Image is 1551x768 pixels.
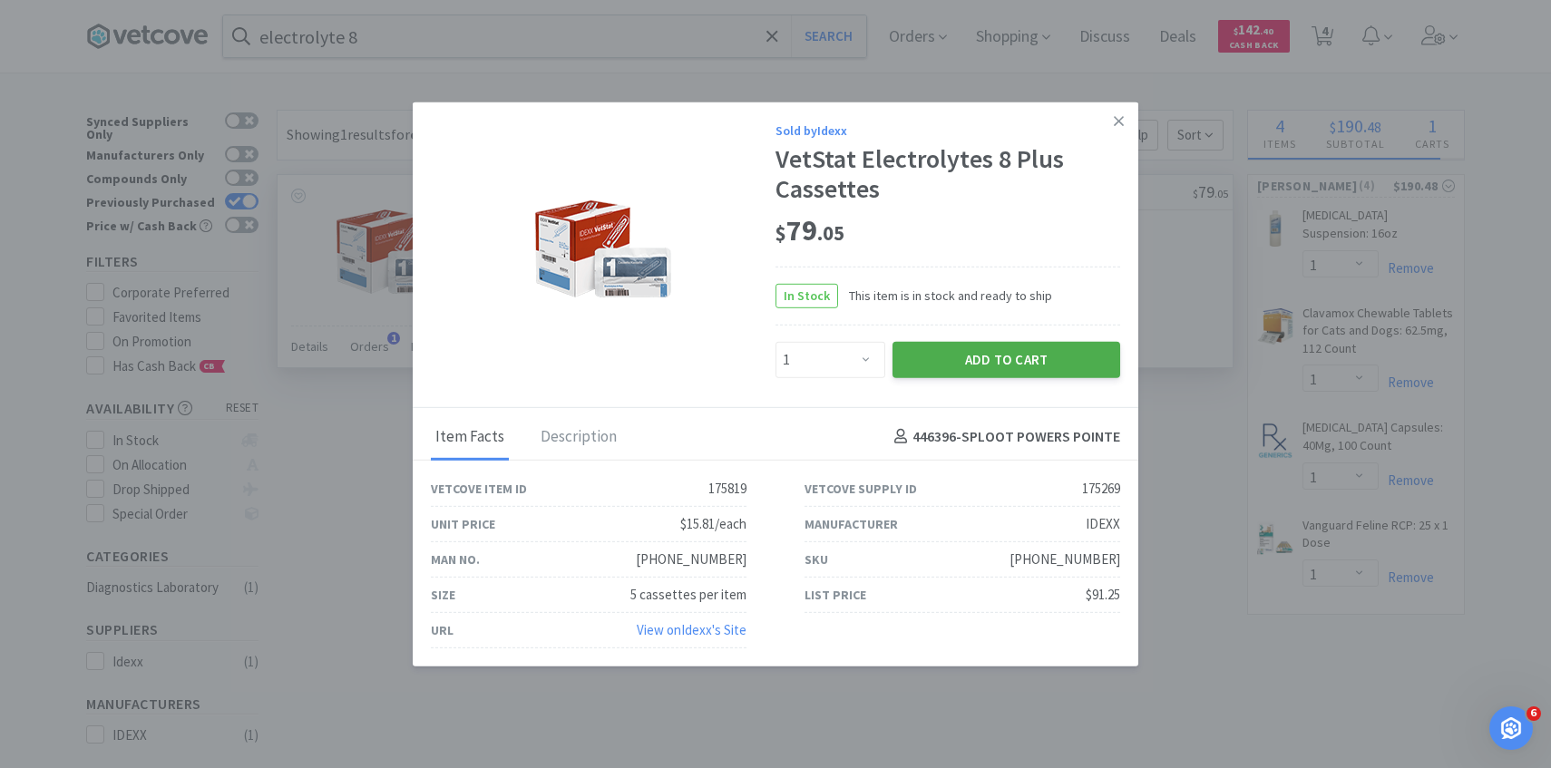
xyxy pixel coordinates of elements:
[775,120,1120,140] div: Sold by Idexx
[1082,478,1120,500] div: 175269
[636,549,746,570] div: [PHONE_NUMBER]
[893,341,1120,377] button: Add to Cart
[1010,549,1120,570] div: [PHONE_NUMBER]
[431,414,509,460] div: Item Facts
[805,478,917,498] div: Vetcove Supply ID
[1086,584,1120,606] div: $91.25
[775,220,786,246] span: $
[1086,513,1120,535] div: IDEXX
[431,478,527,498] div: Vetcove Item ID
[775,144,1120,205] div: VetStat Electrolytes 8 Plus Cassettes
[536,414,621,460] div: Description
[637,621,746,638] a: View onIdexx's Site
[431,584,455,604] div: Size
[680,513,746,535] div: $15.81/each
[630,584,746,606] div: 5 cassettes per item
[805,549,828,569] div: SKU
[708,478,746,500] div: 175819
[805,584,866,604] div: List Price
[817,220,844,246] span: . 05
[838,286,1052,306] span: This item is in stock and ready to ship
[776,284,837,306] span: In Stock
[805,513,898,533] div: Manufacturer
[431,619,454,639] div: URL
[431,513,495,533] div: Unit Price
[1527,706,1541,721] span: 6
[775,212,844,248] span: 79
[535,180,671,316] img: 1e3e3d88120c44a09c001d02d3ccd64f_175269.png
[887,425,1120,449] h4: 446396 - SPLOOT POWERS POINTE
[431,549,480,569] div: Man No.
[1489,706,1533,750] iframe: Intercom live chat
